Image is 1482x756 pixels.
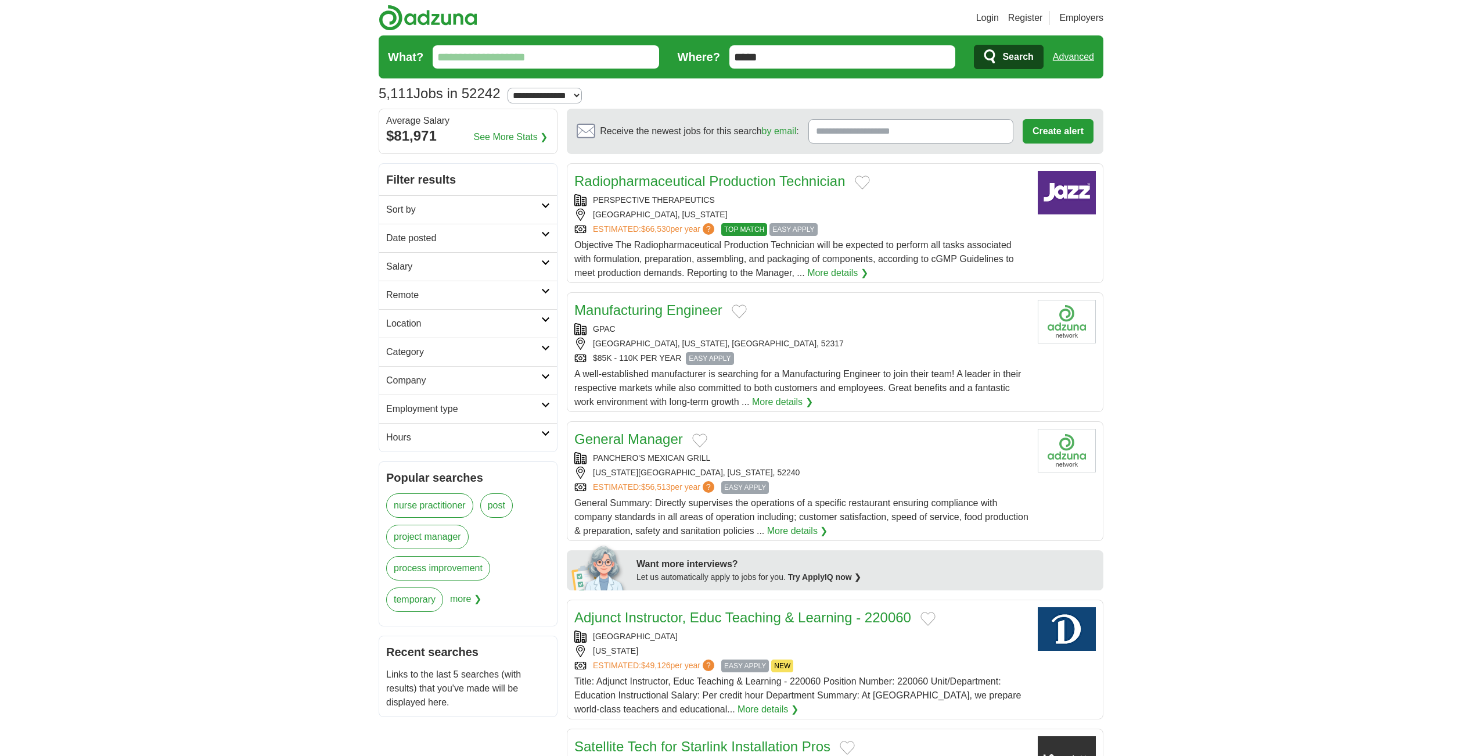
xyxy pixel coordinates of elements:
[574,352,1028,365] div: $85K - 110K PER YEAR
[636,571,1096,583] div: Let us automatically apply to jobs for you.
[379,85,501,101] h1: Jobs in 52242
[920,612,936,626] button: Add to favorite jobs
[386,126,550,146] div: $81,971
[574,302,722,318] a: Manufacturing Engineer
[574,467,1028,479] div: [US_STATE][GEOGRAPHIC_DATA], [US_STATE], 52240
[703,660,714,671] span: ?
[721,481,769,494] span: EASY APPLY
[386,116,550,126] div: Average Salary
[386,525,469,549] a: project manager
[386,317,541,331] h2: Location
[386,203,541,217] h2: Sort by
[386,587,443,612] a: temporary
[386,431,541,445] h2: Hours
[703,481,714,493] span: ?
[593,223,717,236] a: ESTIMATED:$66,530per year?
[386,556,490,581] a: process improvement
[600,124,798,138] span: Receive the newest jobs for this search :
[762,126,797,136] a: by email
[379,395,557,423] a: Employment type
[386,643,550,661] h2: Recent searches
[379,281,557,309] a: Remote
[379,164,557,195] h2: Filter results
[807,266,868,280] a: More details ❯
[574,610,911,625] a: Adjunct Instructor, Educ Teaching & Learning - 220060
[721,223,767,236] span: TOP MATCH
[1002,45,1033,69] span: Search
[574,240,1014,278] span: Objective The Radiopharmaceutical Production Technician will be expected to perform all tasks ass...
[386,231,541,245] h2: Date posted
[1008,11,1043,25] a: Register
[738,703,798,716] a: More details ❯
[574,645,1028,657] div: [US_STATE]
[574,194,1028,206] div: PERSPECTIVE THERAPEUTICS
[379,338,557,366] a: Category
[1053,45,1094,69] a: Advanced
[974,45,1043,69] button: Search
[686,352,733,365] span: EASY APPLY
[769,223,817,236] span: EASY APPLY
[388,48,423,66] label: What?
[574,676,1021,714] span: Title: Adjunct Instructor, Educ Teaching & Learning - 220060 Position Number: 220060 Unit/Departm...
[386,374,541,388] h2: Company
[386,402,541,416] h2: Employment type
[593,481,717,494] a: ESTIMATED:$56,513per year?
[703,223,714,235] span: ?
[386,345,541,359] h2: Category
[379,195,557,224] a: Sort by
[574,452,1028,464] div: PANCHERO'S MEXICAN GRILL
[574,369,1021,407] span: A well-established manufacturer is searching for a Manufacturing Engineer to join their team! A l...
[771,660,793,672] span: NEW
[571,544,628,590] img: apply-iq-scientist.png
[574,431,683,447] a: General Manager
[767,524,828,538] a: More details ❯
[379,366,557,395] a: Company
[574,338,1028,350] div: [GEOGRAPHIC_DATA], [US_STATE], [GEOGRAPHIC_DATA], 52317
[641,224,671,234] span: $66,530
[976,11,999,25] a: Login
[1023,119,1093,144] button: Create alert
[574,173,846,189] a: Radiopharmaceutical Production Technician
[1038,429,1096,472] img: Company logo
[386,288,541,302] h2: Remote
[480,493,513,518] a: post
[1038,300,1096,343] img: Company logo
[636,557,1096,571] div: Want more interviews?
[379,309,557,338] a: Location
[752,395,813,409] a: More details ❯
[641,661,671,670] span: $49,126
[574,323,1028,335] div: GPAC
[386,469,550,486] h2: Popular searches
[574,739,830,754] a: Satellite Tech for Starlink Installation Pros
[593,632,678,641] a: [GEOGRAPHIC_DATA]
[855,175,870,189] button: Add to favorite jobs
[379,83,413,104] span: 5,111
[379,5,477,31] img: Adzuna logo
[1038,607,1096,651] img: Drake University logo
[678,48,720,66] label: Where?
[386,668,550,710] p: Links to the last 5 searches (with results) that you've made will be displayed here.
[692,433,707,447] button: Add to favorite jobs
[1059,11,1103,25] a: Employers
[574,498,1028,536] span: General Summary: Directly supervises the operations of a specific restaurant ensuring compliance ...
[474,130,548,144] a: See More Stats ❯
[732,304,747,318] button: Add to favorite jobs
[379,252,557,281] a: Salary
[379,423,557,452] a: Hours
[788,572,861,582] a: Try ApplyIQ now ❯
[721,660,769,672] span: EASY APPLY
[574,209,1028,221] div: [GEOGRAPHIC_DATA], [US_STATE]
[593,660,717,672] a: ESTIMATED:$49,126per year?
[840,741,855,755] button: Add to favorite jobs
[450,587,481,619] span: more ❯
[1038,171,1096,214] img: Company logo
[379,224,557,252] a: Date posted
[386,493,473,518] a: nurse practitioner
[386,260,541,274] h2: Salary
[641,482,671,492] span: $56,513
